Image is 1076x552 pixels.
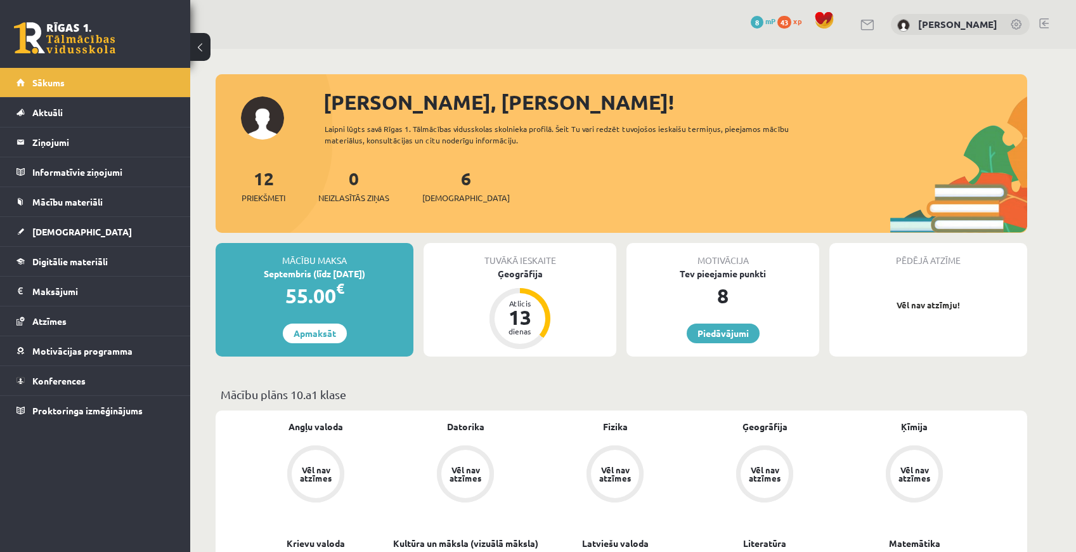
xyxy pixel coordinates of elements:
[32,196,103,207] span: Mācību materiāli
[16,157,174,187] a: Informatīvie ziņojumi
[216,267,413,280] div: Septembris (līdz [DATE])
[447,420,484,433] a: Datorika
[16,187,174,216] a: Mācību materiāli
[32,157,174,187] legend: Informatīvie ziņojumi
[14,22,115,54] a: Rīgas 1. Tālmācības vidusskola
[626,267,819,280] div: Tev pieejamie punkti
[336,279,344,298] span: €
[422,192,510,204] span: [DEMOGRAPHIC_DATA]
[32,107,63,118] span: Aktuāli
[298,466,334,482] div: Vēl nav atzīmes
[424,267,616,351] a: Ģeogrāfija Atlicis 13 dienas
[777,16,791,29] span: 43
[325,123,812,146] div: Laipni lūgts savā Rīgas 1. Tālmācības vidusskolas skolnieka profilā. Šeit Tu vari redzēt tuvojošo...
[897,19,910,32] img: Pāvels Grišāns
[424,243,616,267] div: Tuvākā ieskaite
[32,128,174,157] legend: Ziņojumi
[448,466,483,482] div: Vēl nav atzīmes
[897,466,932,482] div: Vēl nav atzīmes
[16,366,174,395] a: Konferences
[626,243,819,267] div: Motivācija
[751,16,775,26] a: 8 mP
[901,420,928,433] a: Ķīmija
[16,98,174,127] a: Aktuāli
[765,16,775,26] span: mP
[690,445,839,505] a: Vēl nav atzīmes
[597,466,633,482] div: Vēl nav atzīmes
[501,327,539,335] div: dienas
[424,267,616,280] div: Ģeogrāfija
[742,420,788,433] a: Ģeogrāfija
[288,420,343,433] a: Angļu valoda
[16,396,174,425] a: Proktoringa izmēģinājums
[16,247,174,276] a: Digitālie materiāli
[16,336,174,365] a: Motivācijas programma
[242,192,285,204] span: Priekšmeti
[687,324,760,343] a: Piedāvājumi
[603,420,628,433] a: Fizika
[829,243,1027,267] div: Pēdējā atzīme
[501,299,539,307] div: Atlicis
[216,280,413,311] div: 55.00
[318,167,389,204] a: 0Neizlasītās ziņas
[287,537,345,550] a: Krievu valoda
[793,16,801,26] span: xp
[216,243,413,267] div: Mācību maksa
[751,16,763,29] span: 8
[32,256,108,267] span: Digitālie materiāli
[16,128,174,157] a: Ziņojumi
[16,306,174,336] a: Atzīmes
[242,167,285,204] a: 12Priekšmeti
[836,299,1021,312] p: Vēl nav atzīmju!
[241,445,391,505] a: Vēl nav atzīmes
[582,537,649,550] a: Latviešu valoda
[283,324,347,343] a: Apmaksāt
[32,226,132,237] span: [DEMOGRAPHIC_DATA]
[747,466,782,482] div: Vēl nav atzīmes
[32,315,67,327] span: Atzīmes
[318,192,389,204] span: Neizlasītās ziņas
[323,87,1027,117] div: [PERSON_NAME], [PERSON_NAME]!
[32,277,174,306] legend: Maksājumi
[32,405,143,416] span: Proktoringa izmēģinājums
[839,445,989,505] a: Vēl nav atzīmes
[221,386,1022,403] p: Mācību plāns 10.a1 klase
[889,537,940,550] a: Matemātika
[393,537,538,550] a: Kultūra un māksla (vizuālā māksla)
[626,280,819,311] div: 8
[16,217,174,246] a: [DEMOGRAPHIC_DATA]
[16,68,174,97] a: Sākums
[32,345,133,357] span: Motivācijas programma
[501,307,539,327] div: 13
[16,277,174,306] a: Maksājumi
[743,537,786,550] a: Literatūra
[540,445,690,505] a: Vēl nav atzīmes
[422,167,510,204] a: 6[DEMOGRAPHIC_DATA]
[32,77,65,88] span: Sākums
[918,18,997,30] a: [PERSON_NAME]
[391,445,540,505] a: Vēl nav atzīmes
[32,375,86,386] span: Konferences
[777,16,808,26] a: 43 xp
